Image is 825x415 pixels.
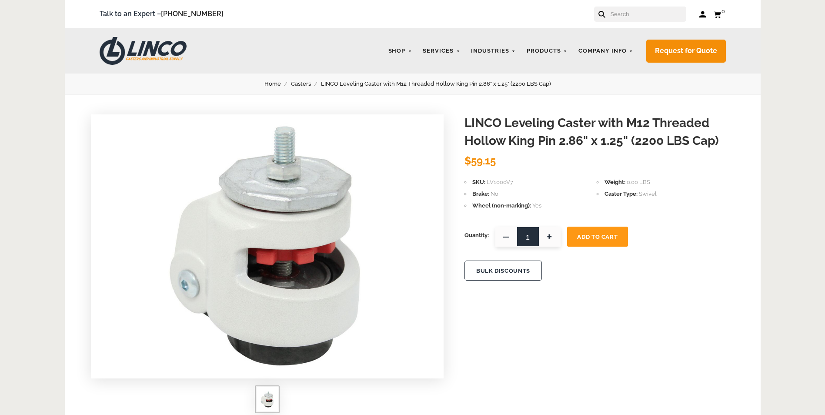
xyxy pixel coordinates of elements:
span: 0 [721,8,725,14]
span: Swivel [639,191,657,197]
a: Log in [699,10,707,19]
input: Search [610,7,686,22]
span: LV1000V7 [487,179,513,185]
a: Home [264,79,291,89]
span: Quantity [464,227,489,244]
button: BULK DISCOUNTS [464,261,542,281]
span: $59.15 [464,154,496,167]
a: Industries [467,43,520,60]
span: Talk to an Expert – [100,8,224,20]
span: Caster Type [605,191,638,197]
span: + [539,227,561,247]
span: — [495,227,517,247]
img: LINCO Leveling Caster with M12 Threaded Hollow King Pin 2.86" x 1.25" (2200 LBS Cap) [158,114,376,375]
span: Yes [532,202,541,209]
a: LINCO Leveling Caster with M12 Threaded Hollow King Pin 2.86" x 1.25" (2200 LBS Cap) [321,79,561,89]
a: Request for Quote [646,40,726,63]
a: Services [418,43,464,60]
span: No [491,191,498,197]
span: 0.00 LBS [627,179,650,185]
button: Add To Cart [567,227,628,247]
span: Wheel (non-marking) [472,202,531,209]
img: LINCO CASTERS & INDUSTRIAL SUPPLY [100,37,187,65]
a: Company Info [574,43,638,60]
a: 0 [713,9,726,20]
span: Brake [472,191,489,197]
img: LINCO Leveling Caster with M12 Threaded Hollow King Pin 2.86" x 1.25" (2200 LBS Cap) [260,391,274,408]
h1: LINCO Leveling Caster with M12 Threaded Hollow King Pin 2.86" x 1.25" (2200 LBS Cap) [464,114,735,150]
span: Add To Cart [577,234,618,240]
a: Casters [291,79,321,89]
span: SKU [472,179,485,185]
a: Shop [384,43,417,60]
a: Products [522,43,572,60]
a: [PHONE_NUMBER] [161,10,224,18]
span: Weight [605,179,625,185]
